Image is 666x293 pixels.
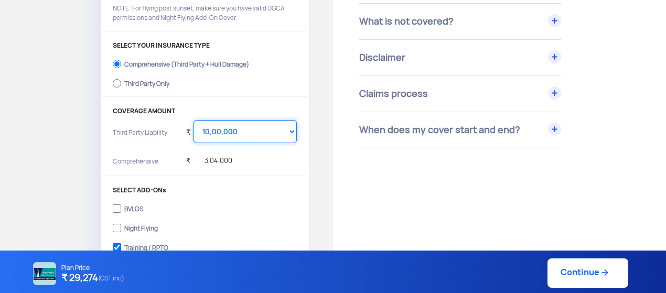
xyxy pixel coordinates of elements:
[113,57,121,71] input: Comprehensive (Third Party + Hull Damage)
[113,221,121,235] input: Night Flying
[113,76,121,91] input: Third Party Only
[61,272,124,285] h4: ₹ 29,274
[124,80,169,84] div: Third Party Only
[359,40,561,75] div: Disclaimer
[599,267,610,278] img: ic_arrow_forward_blue.svg
[124,61,249,65] div: Comprehensive (Third Party + Hull Damage)
[359,76,561,112] div: Claims process
[113,201,121,216] input: BVLOS
[124,205,143,210] div: BVLOS
[124,225,158,229] div: Night Flying
[61,264,124,272] p: Plan Price
[186,144,232,172] div: ₹ 3,04,000
[124,244,168,248] div: Training / RPTO
[359,112,561,148] div: When does my cover start and end?
[33,262,56,285] img: NATIONAL
[113,187,297,194] p: SELECT ADD-ONs
[98,272,124,285] span: (GST inc)
[186,115,191,144] div: ₹
[113,128,178,151] p: Third Party Liability
[113,107,297,115] p: COVERAGE AMOUNT
[547,258,628,288] a: Continue
[113,157,178,172] p: Comprehensive
[113,42,297,49] p: SELECT YOUR INSURANCE TYPE
[113,4,297,23] p: NOTE: For flying post sunset, make sure you have valid DGCA permissions and Night Flying Add-On C...
[113,240,121,255] input: Training / RPTO
[359,4,561,39] div: What is not covered?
